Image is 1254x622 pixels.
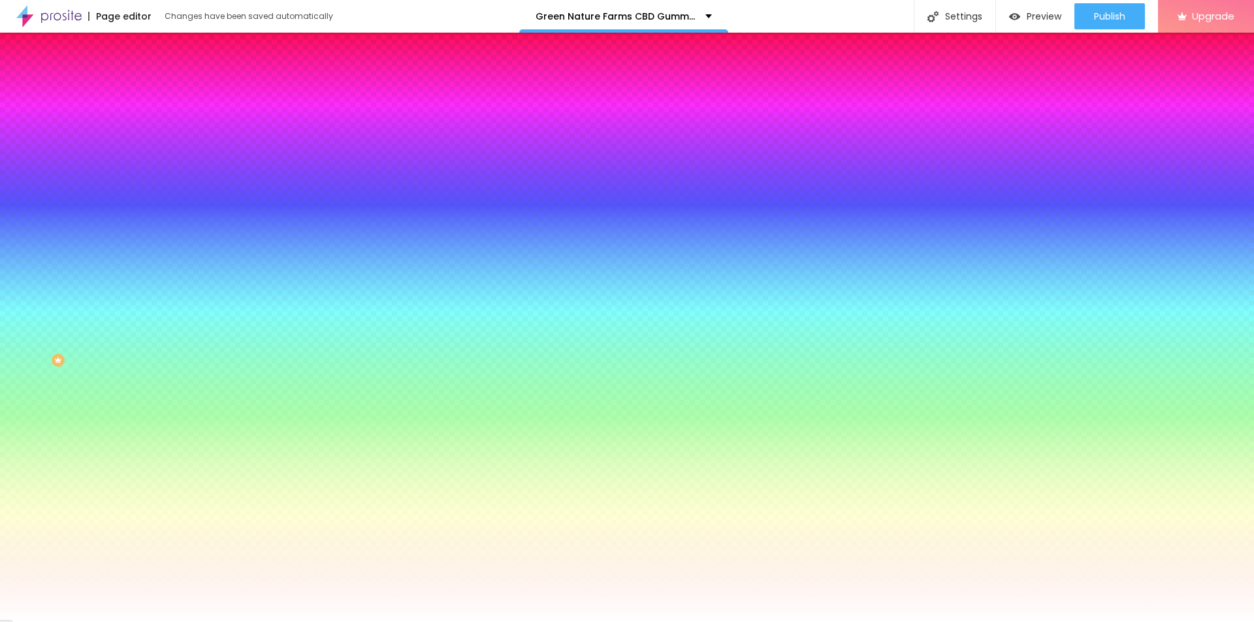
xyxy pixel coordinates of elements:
img: view-1.svg [1009,11,1020,22]
div: Page editor [88,12,152,21]
div: Changes have been saved automatically [165,12,333,20]
button: Publish [1074,3,1145,29]
span: Upgrade [1192,10,1234,22]
span: Publish [1094,11,1125,22]
img: Icone [927,11,939,22]
span: Preview [1027,11,1061,22]
p: Green Nature Farms CBD Gummies Official Website [536,12,696,21]
button: Preview [996,3,1074,29]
